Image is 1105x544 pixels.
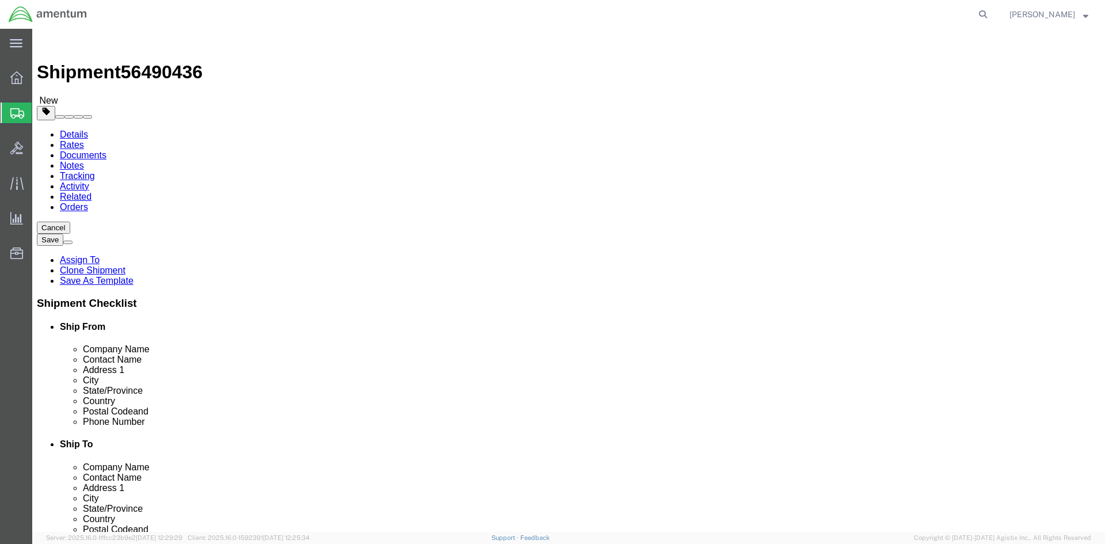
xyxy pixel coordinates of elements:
[136,534,182,541] span: [DATE] 12:29:29
[1009,7,1089,21] button: [PERSON_NAME]
[263,534,310,541] span: [DATE] 12:25:34
[188,534,310,541] span: Client: 2025.16.0-1592391
[46,534,182,541] span: Server: 2025.16.0-1ffcc23b9e2
[491,534,520,541] a: Support
[520,534,550,541] a: Feedback
[914,533,1091,543] span: Copyright © [DATE]-[DATE] Agistix Inc., All Rights Reserved
[32,29,1105,532] iframe: FS Legacy Container
[1009,8,1075,21] span: Jessica White
[8,6,87,23] img: logo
